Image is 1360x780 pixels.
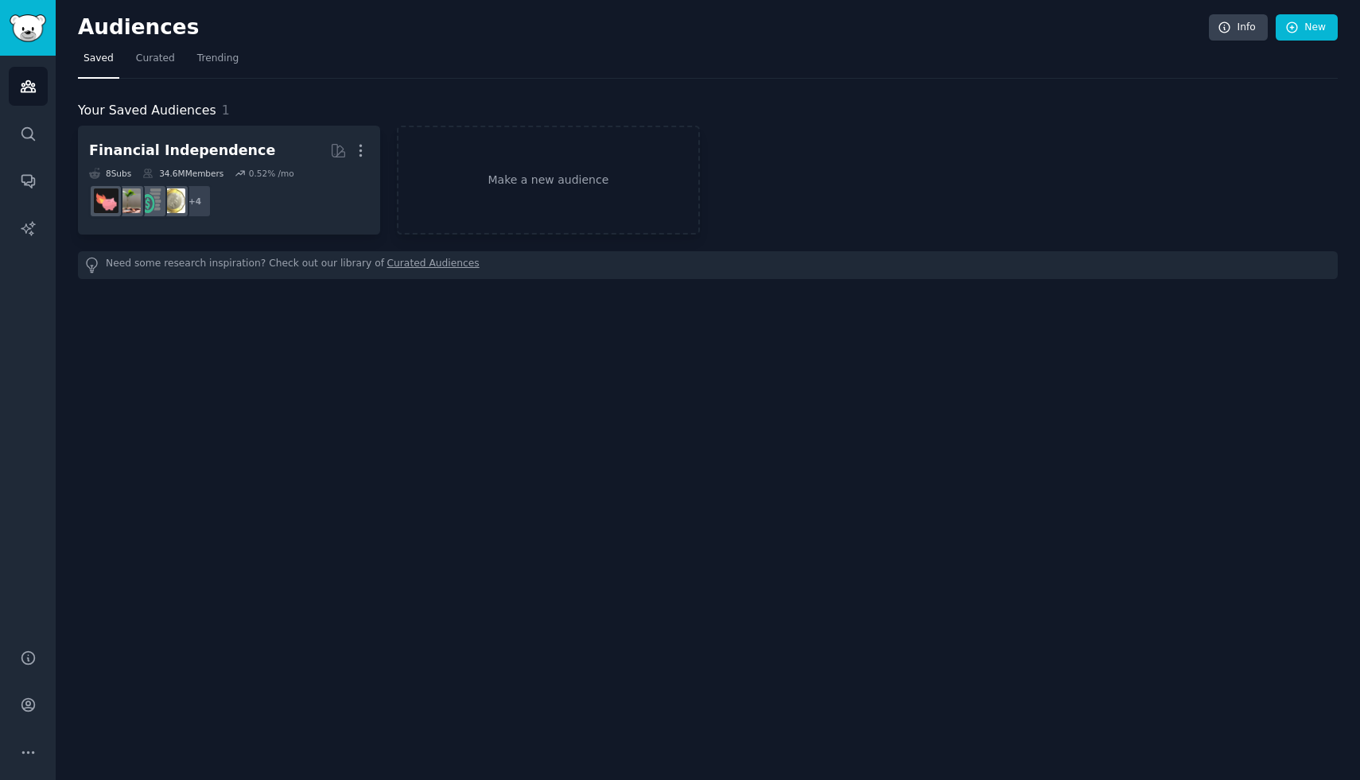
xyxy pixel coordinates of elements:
a: Financial Independence8Subs34.6MMembers0.52% /mo+4UKPersonalFinanceFinancialPlanningFirefatFIRE [78,126,380,235]
div: 0.52 % /mo [249,168,294,179]
a: Curated [130,46,181,79]
a: Info [1209,14,1268,41]
a: Trending [192,46,244,79]
img: fatFIRE [94,188,119,213]
img: FinancialPlanning [138,188,163,213]
div: Financial Independence [89,141,275,161]
img: Fire [116,188,141,213]
a: Curated Audiences [387,257,480,274]
div: + 4 [178,184,212,218]
img: UKPersonalFinance [161,188,185,213]
span: Saved [84,52,114,66]
div: Need some research inspiration? Check out our library of [78,251,1338,279]
a: Saved [78,46,119,79]
img: GummySearch logo [10,14,46,42]
div: 34.6M Members [142,168,223,179]
span: Your Saved Audiences [78,101,216,121]
div: 8 Sub s [89,168,131,179]
span: Trending [197,52,239,66]
span: 1 [222,103,230,118]
h2: Audiences [78,15,1209,41]
span: Curated [136,52,175,66]
a: Make a new audience [397,126,699,235]
a: New [1276,14,1338,41]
